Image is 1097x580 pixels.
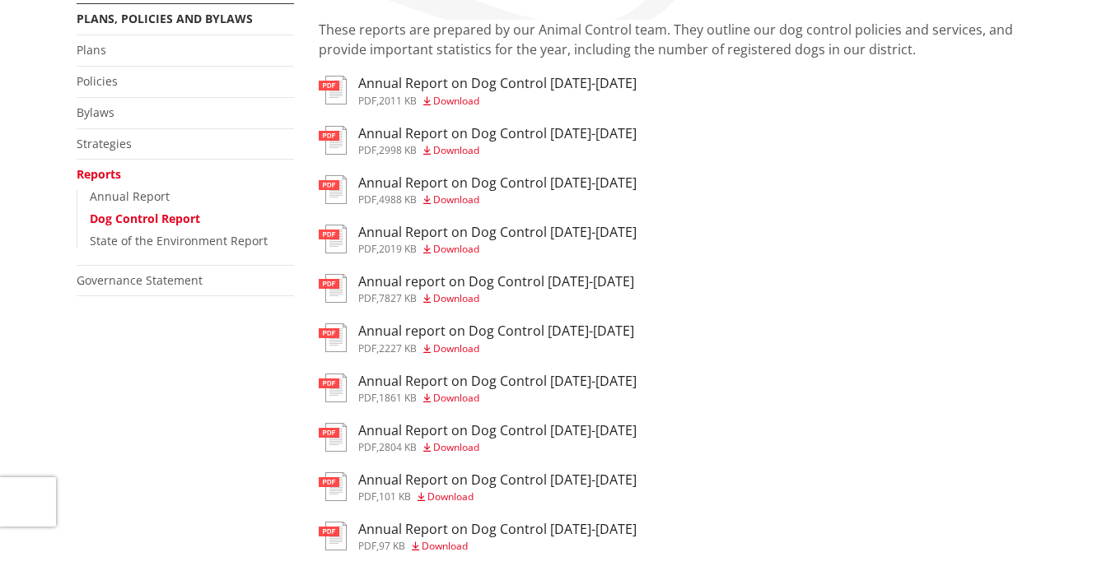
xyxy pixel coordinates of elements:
span: pdf [358,193,376,206]
h3: Annual Report on Dog Control [DATE]-[DATE] [358,423,637,438]
span: 2019 KB [379,242,417,256]
a: Annual Report on Dog Control [DATE]-[DATE] pdf,2998 KB Download [319,126,637,155]
span: 1861 KB [379,391,417,405]
span: Download [433,341,479,355]
span: 2998 KB [379,143,417,157]
div: , [358,244,637,254]
div: , [358,344,634,354]
div: , [358,96,637,106]
div: , [358,443,637,452]
h3: Annual report on Dog Control [DATE]-[DATE] [358,323,634,339]
div: , [358,294,634,304]
a: Annual report on Dog Control [DATE]-[DATE] pdf,7827 KB Download [319,274,634,304]
span: pdf [358,490,376,503]
span: Download [433,143,479,157]
a: Plans [77,42,106,58]
span: Download [433,291,479,305]
h3: Annual Report on Dog Control [DATE]-[DATE] [358,374,637,389]
h3: Annual Report on Dog Control [DATE]-[DATE] [358,472,637,488]
span: pdf [358,440,376,454]
span: 97 KB [379,539,405,553]
div: , [358,146,637,155]
a: Annual Report on Dog Control [DATE]-[DATE] pdf,2011 KB Download [319,76,637,105]
span: Download [433,242,479,256]
a: State of the Environment Report [90,233,268,248]
h3: Annual Report on Dog Control [DATE]-[DATE] [358,76,637,91]
span: Download [433,391,479,405]
h3: Annual report on Dog Control [DATE]-[DATE] [358,274,634,290]
a: Plans, policies and bylaws [77,11,253,26]
span: 2804 KB [379,440,417,454]
a: Annual Report on Dog Control [DATE]-[DATE] pdf,101 KB Download [319,472,637,502]
img: document-pdf.svg [319,374,347,402]
span: Download [433,193,479,206]
span: 4988 KB [379,193,417,206]
h3: Annual Report on Dog Control [DATE]-[DATE] [358,126,637,142]
h3: Annual Report on Dog Control [DATE]-[DATE] [358,225,637,240]
span: pdf [358,291,376,305]
a: Annual Report on Dog Control [DATE]-[DATE] pdf,2019 KB Download [319,225,637,254]
img: document-pdf.svg [319,423,347,452]
div: , [358,393,637,403]
img: document-pdf.svg [319,323,347,352]
a: Annual Report on Dog Control [DATE]-[DATE] pdf,4988 KB Download [319,175,637,205]
a: Governance Statement [77,272,203,288]
span: 101 KB [379,490,411,503]
img: document-pdf.svg [319,225,347,253]
span: Download [433,440,479,454]
a: Annual Report on Dog Control [DATE]-[DATE] pdf,1861 KB Download [319,374,637,403]
span: pdf [358,341,376,355]
img: document-pdf.svg [319,472,347,501]
span: pdf [358,94,376,108]
span: Download [427,490,474,503]
div: , [358,541,637,551]
a: Policies [77,73,118,89]
a: Dog Control Report [90,211,200,226]
span: 7827 KB [379,291,417,305]
span: pdf [358,143,376,157]
h3: Annual Report on Dog Control [DATE]-[DATE] [358,522,637,537]
a: Annual Report on Dog Control [DATE]-[DATE] pdf,2804 KB Download [319,423,637,452]
img: document-pdf.svg [319,126,347,155]
img: document-pdf.svg [319,175,347,204]
a: Strategies [77,136,132,151]
img: document-pdf.svg [319,274,347,303]
h3: Annual Report on Dog Control [DATE]-[DATE] [358,175,637,191]
div: , [358,492,637,502]
img: document-pdf.svg [319,522,347,550]
a: Reports [77,166,121,182]
span: pdf [358,539,376,553]
a: Annual report on Dog Control [DATE]-[DATE] pdf,2227 KB Download [319,323,634,353]
span: Download [433,94,479,108]
span: 2227 KB [379,341,417,355]
a: Bylaws [77,104,114,120]
a: Annual Report on Dog Control [DATE]-[DATE] pdf,97 KB Download [319,522,637,551]
a: Annual Report [90,188,170,204]
span: pdf [358,391,376,405]
span: Download [422,539,468,553]
span: 2011 KB [379,94,417,108]
img: document-pdf.svg [319,76,347,104]
div: , [358,195,637,205]
p: These reports are prepared by our Animal Control team. They outline our dog control policies and ... [319,20,1020,59]
span: pdf [358,242,376,256]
